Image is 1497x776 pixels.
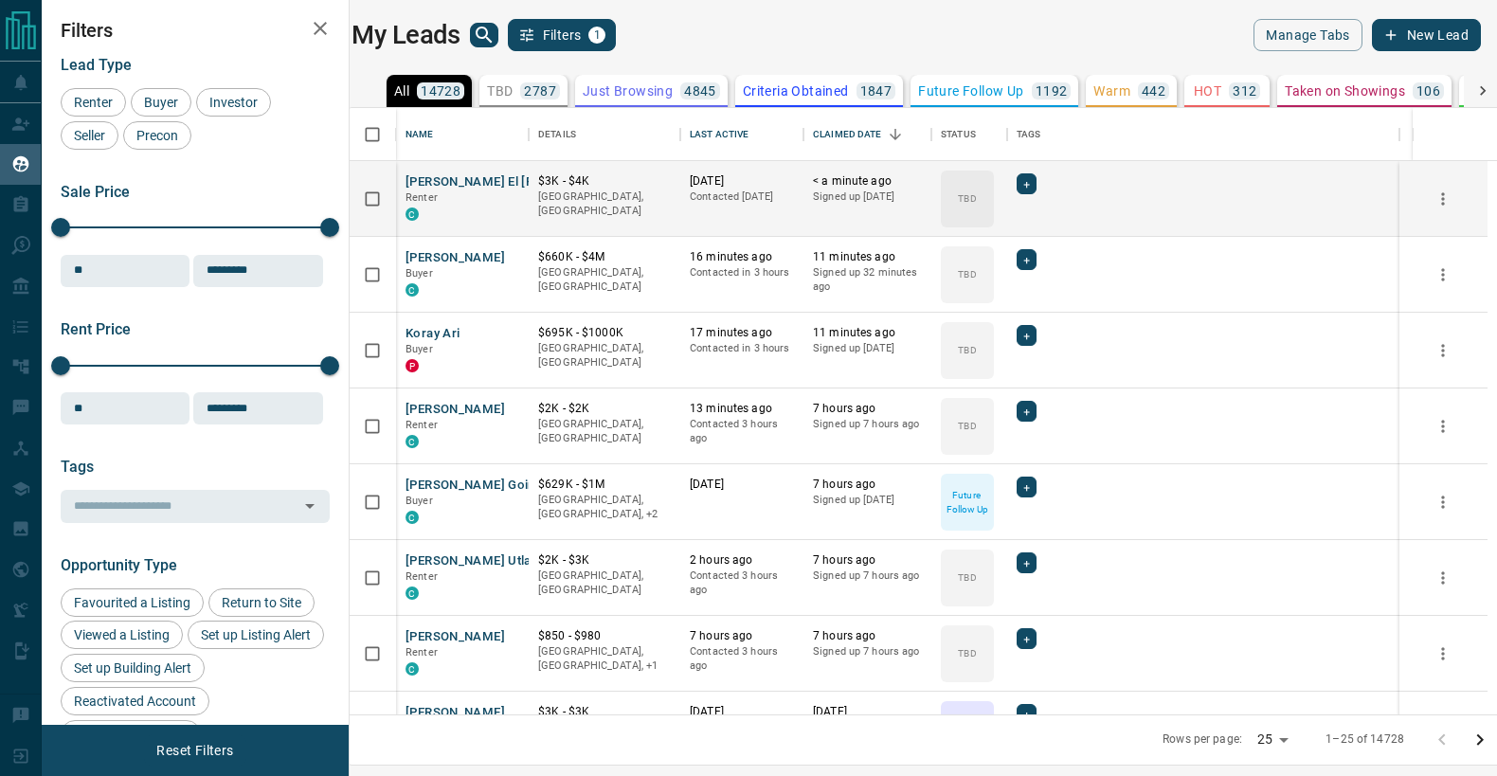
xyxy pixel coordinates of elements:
p: TBD [958,343,976,357]
div: Reactivated Account [61,687,209,715]
div: + [1017,173,1037,194]
button: more [1429,488,1457,516]
p: $2K - $2K [538,401,671,417]
button: [PERSON_NAME] [406,249,505,267]
div: Tags [1017,108,1041,161]
span: Renter [406,419,438,431]
p: $3K - $4K [538,173,671,189]
span: Sale Price [61,183,130,201]
div: Details [529,108,680,161]
span: Reactivated Account [67,694,203,709]
div: condos.ca [406,662,419,676]
p: 106 [1416,84,1440,98]
p: TBD [958,267,976,281]
p: [DATE] [690,704,794,720]
span: Renter [406,191,438,204]
p: Rows per page: [1163,731,1242,748]
span: + [1023,326,1030,345]
p: [GEOGRAPHIC_DATA], [GEOGRAPHIC_DATA] [538,265,671,295]
h1: My Leads [352,20,460,50]
p: All [394,84,409,98]
div: Investor [196,88,271,117]
p: [GEOGRAPHIC_DATA], [GEOGRAPHIC_DATA] [538,189,671,219]
span: Viewed a Listing [67,627,176,642]
p: Warm [1093,84,1130,98]
p: Toronto [538,644,671,674]
p: Signed up 32 minutes ago [813,265,922,295]
button: more [1429,412,1457,441]
p: [DATE] [813,704,922,720]
div: 25 [1250,726,1295,753]
div: Renter [61,88,126,117]
p: 1192 [1036,84,1068,98]
span: Tags [61,458,94,476]
p: $695K - $1000K [538,325,671,341]
span: + [1023,553,1030,572]
p: 7 hours ago [690,628,794,644]
div: + [1017,628,1037,649]
div: + [1017,477,1037,497]
span: Buyer [406,267,433,280]
p: 14728 [421,84,460,98]
p: 11 minutes ago [813,325,922,341]
div: + [1017,552,1037,573]
div: Name [396,108,529,161]
p: 17 minutes ago [690,325,794,341]
span: Lead Type [61,56,132,74]
p: Contacted 3 hours ago [690,644,794,674]
p: HOT [1194,84,1221,98]
button: [PERSON_NAME] [406,704,505,722]
span: + [1023,402,1030,421]
div: condos.ca [406,511,419,524]
p: TBD [487,84,513,98]
div: property.ca [406,359,419,372]
span: + [1023,705,1030,724]
p: Signed up [DATE] [813,341,922,356]
span: + [1023,478,1030,496]
div: Set up Listing Alert [188,621,324,649]
div: Set up Building Alert [61,654,205,682]
button: Koray Ari [406,325,460,343]
div: Favourited a Listing [61,588,204,617]
p: [DATE] [690,173,794,189]
p: 16 minutes ago [690,249,794,265]
span: Renter [406,646,438,659]
p: 1–25 of 14728 [1326,731,1404,748]
p: 442 [1142,84,1165,98]
button: [PERSON_NAME] [406,628,505,646]
button: more [1429,564,1457,592]
p: 4845 [684,84,716,98]
p: $2K - $3K [538,552,671,568]
div: + [1017,704,1037,725]
p: Signed up [DATE] [813,493,922,508]
p: Signed up [DATE] [813,189,922,205]
div: + [1017,249,1037,270]
button: search button [470,23,498,47]
button: more [1429,640,1457,668]
p: 2787 [524,84,556,98]
p: < a minute ago [813,173,922,189]
p: Contacted in 3 hours [690,341,794,356]
div: Tags [1007,108,1399,161]
span: Opportunity Type [61,556,177,574]
p: West End, Toronto [538,493,671,522]
span: Rent Price [61,320,131,338]
div: + [1017,325,1037,346]
button: Open [297,493,323,519]
p: Signed up 7 hours ago [813,644,922,659]
span: Set up Listing Alert [194,627,317,642]
button: New Lead [1372,19,1481,51]
p: 13 minutes ago [690,401,794,417]
span: Favourited a Listing [67,595,197,610]
p: Signed up 7 hours ago [813,568,922,584]
div: Last Active [680,108,803,161]
p: 2 hours ago [690,552,794,568]
p: Future Follow Up [943,488,992,516]
span: Set up Building Alert [67,660,198,676]
p: $3K - $3K [538,704,671,720]
span: Buyer [406,495,433,507]
p: 1847 [860,84,893,98]
span: Renter [67,95,119,110]
div: Details [538,108,576,161]
button: Filters1 [508,19,617,51]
